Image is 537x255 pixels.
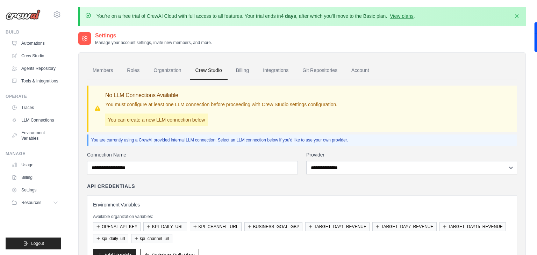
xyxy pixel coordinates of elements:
h3: Environment Variables [93,201,511,208]
a: Agents Repository [8,63,61,74]
a: Automations [8,38,61,49]
button: KPI_DAILY_URL [143,222,187,231]
a: Members [87,61,119,80]
h3: No LLM Connections Available [105,91,337,100]
p: Manage your account settings, invite new members, and more. [95,40,212,45]
a: Git Repositories [297,61,343,80]
p: You can create a new LLM connection below [105,114,208,126]
button: TARGET_DAY15_REVENUE [439,222,506,231]
div: Operate [6,94,61,99]
img: Logo [6,9,41,20]
button: BUSINESS_GOAL_GBP [244,222,303,231]
button: kpi_daily_url [93,234,128,243]
p: You must configure at least one LLM connection before proceeding with Crew Studio settings config... [105,101,337,108]
button: kpi_channel_url [131,234,172,243]
a: Billing [230,61,255,80]
iframe: Chat Widget [502,221,537,255]
a: Organization [148,61,187,80]
a: LLM Connections [8,115,61,126]
a: Usage [8,159,61,170]
a: Roles [121,61,145,80]
strong: 4 days [281,13,296,19]
a: Account [346,61,375,80]
button: TARGET_DAY7_REVENUE [372,222,437,231]
span: Resources [21,200,41,205]
label: Provider [306,151,517,158]
button: Resources [8,197,61,208]
label: Connection Name [87,151,298,158]
a: Settings [8,184,61,196]
a: Traces [8,102,61,113]
a: Crew Studio [190,61,228,80]
button: KPI_CHANNEL_URL [190,222,242,231]
p: You're on a free trial of CrewAI Cloud with full access to all features. Your trial ends in , aft... [96,13,415,20]
a: Tools & Integrations [8,75,61,87]
button: OPENAI_API_KEY [93,222,141,231]
a: Crew Studio [8,50,61,61]
button: Logout [6,238,61,249]
div: Manage [6,151,61,156]
button: TARGET_DAY1_REVENUE [305,222,370,231]
a: View plans [390,13,413,19]
a: Integrations [257,61,294,80]
a: Environment Variables [8,127,61,144]
div: Build [6,29,61,35]
a: Billing [8,172,61,183]
span: Logout [31,241,44,246]
h2: Settings [95,31,212,40]
p: Available organization variables: [93,214,511,219]
p: You are currently using a CrewAI provided internal LLM connection. Select an LLM connection below... [91,137,514,143]
h4: API Credentials [87,183,135,190]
